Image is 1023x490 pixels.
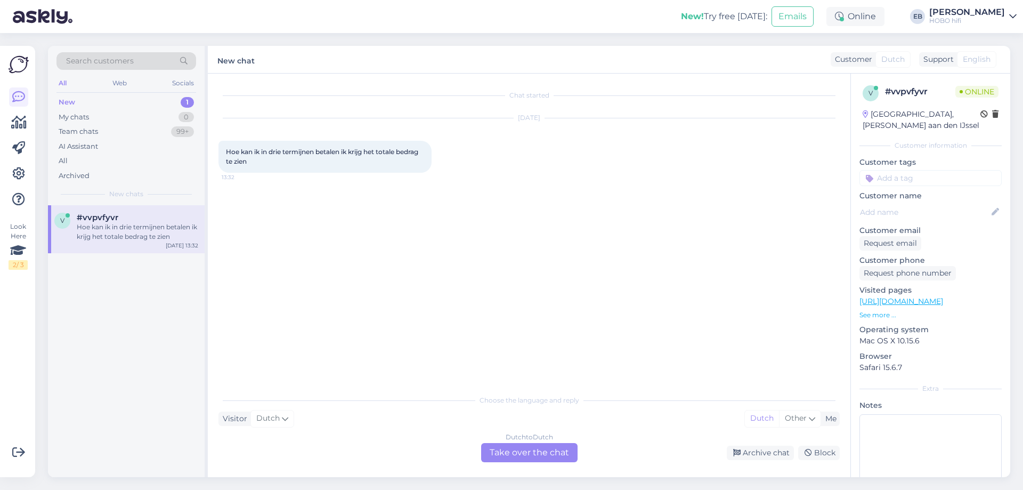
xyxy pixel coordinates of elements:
[181,97,194,108] div: 1
[681,11,704,21] b: New!
[727,446,794,460] div: Archive chat
[859,362,1002,373] p: Safari 15.6.7
[77,222,198,242] div: Hoe kan ik in drie termijnen betalen ik krijg het totale bedrag te zien
[826,7,884,26] div: Online
[681,10,767,23] div: Try free [DATE]:
[59,97,75,108] div: New
[863,109,980,131] div: [GEOGRAPHIC_DATA], [PERSON_NAME] aan den IJssel
[859,157,1002,168] p: Customer tags
[859,266,956,280] div: Request phone number
[955,86,998,98] span: Online
[170,76,196,90] div: Socials
[59,126,98,137] div: Team chats
[56,76,69,90] div: All
[66,55,134,67] span: Search customers
[859,324,1002,335] p: Operating system
[59,156,68,166] div: All
[831,54,872,65] div: Customer
[217,52,255,67] label: New chat
[859,351,1002,362] p: Browser
[885,85,955,98] div: # vvpvfyvr
[77,213,118,222] span: #vvpvfyvr
[222,173,262,181] span: 13:32
[859,190,1002,202] p: Customer name
[218,91,840,100] div: Chat started
[60,216,64,224] span: v
[860,206,989,218] input: Add name
[859,141,1002,150] div: Customer information
[9,260,28,270] div: 2 / 3
[859,400,1002,411] p: Notes
[859,310,1002,320] p: See more ...
[256,413,280,424] span: Dutch
[859,285,1002,296] p: Visited pages
[110,76,129,90] div: Web
[859,236,921,251] div: Request email
[171,126,194,137] div: 99+
[59,171,90,181] div: Archived
[218,413,247,424] div: Visitor
[868,89,873,97] span: v
[929,8,1005,17] div: [PERSON_NAME]
[910,9,925,24] div: EB
[59,112,89,123] div: My chats
[929,17,1005,25] div: HOBO hifi
[859,170,1002,186] input: Add a tag
[772,6,814,27] button: Emails
[785,413,807,423] span: Other
[218,113,840,123] div: [DATE]
[881,54,905,65] span: Dutch
[859,225,1002,236] p: Customer email
[481,443,578,462] div: Take over the chat
[919,54,954,65] div: Support
[109,189,143,199] span: New chats
[859,335,1002,347] p: Mac OS X 10.15.6
[821,413,837,424] div: Me
[859,384,1002,393] div: Extra
[9,54,29,75] img: Askly Logo
[859,255,1002,266] p: Customer phone
[859,296,943,306] a: [URL][DOMAIN_NAME]
[506,432,553,442] div: Dutch to Dutch
[59,141,98,152] div: AI Assistant
[178,112,194,123] div: 0
[798,446,840,460] div: Block
[963,54,990,65] span: English
[9,222,28,270] div: Look Here
[226,148,420,165] span: Hoe kan ik in drie termijnen betalen ik krijg het totale bedrag te zien
[745,411,779,427] div: Dutch
[218,396,840,405] div: Choose the language and reply
[166,242,198,250] div: [DATE] 13:32
[929,8,1017,25] a: [PERSON_NAME]HOBO hifi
